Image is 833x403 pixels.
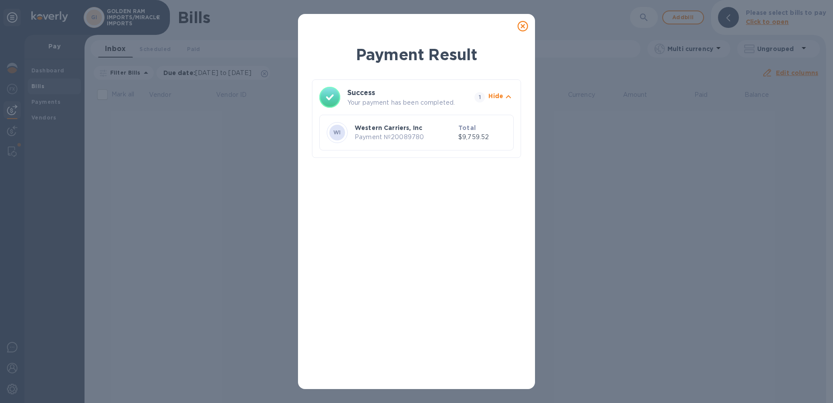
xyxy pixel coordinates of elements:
[458,133,506,142] p: $9,759.52
[488,92,503,100] p: Hide
[347,98,471,107] p: Your payment has been completed.
[355,133,455,142] p: Payment № 20089780
[474,92,485,102] span: 1
[312,44,521,65] h1: Payment Result
[333,129,341,136] b: WI
[458,124,476,131] b: Total
[488,92,514,103] button: Hide
[347,88,459,98] h3: Success
[355,123,455,132] p: Western Carriers, Inc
